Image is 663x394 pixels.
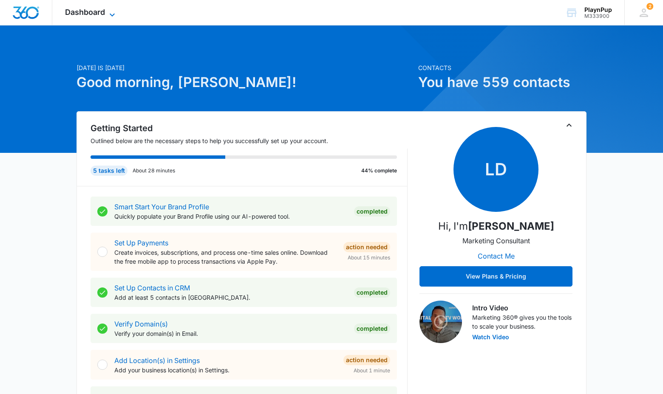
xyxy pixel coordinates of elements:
p: Marketing Consultant [462,236,530,246]
p: 44% complete [361,167,397,174]
p: Verify your domain(s) in Email. [114,329,347,338]
a: Smart Start Your Brand Profile [114,203,209,211]
p: Quickly populate your Brand Profile using our AI-powered tool. [114,212,347,221]
span: LD [453,127,538,212]
div: notifications count [646,3,653,10]
span: Dashboard [65,8,105,17]
p: About 28 minutes [133,167,175,174]
a: Add Location(s) in Settings [114,356,200,365]
h1: Good morning, [PERSON_NAME]! [76,72,413,93]
span: 2 [646,3,653,10]
div: Action Needed [343,355,390,365]
div: account name [584,6,612,13]
span: About 15 minutes [348,254,390,262]
a: Verify Domain(s) [114,320,168,328]
div: Completed [354,206,390,217]
p: Marketing 360® gives you the tools to scale your business. [472,313,572,331]
div: Completed [354,324,390,334]
button: Toggle Collapse [564,120,574,130]
div: 5 tasks left [91,166,127,176]
div: Action Needed [343,242,390,252]
p: Outlined below are the necessary steps to help you successfully set up your account. [91,136,408,145]
p: Add your business location(s) in Settings. [114,366,337,374]
button: Watch Video [472,334,509,340]
img: Intro Video [419,301,462,343]
div: Completed [354,287,390,298]
p: [DATE] is [DATE] [76,63,413,72]
span: About 1 minute [354,367,390,374]
h3: Intro Video [472,303,572,313]
button: Contact Me [469,246,523,266]
a: Set Up Payments [114,239,168,247]
p: Add at least 5 contacts in [GEOGRAPHIC_DATA]. [114,293,347,302]
div: account id [584,13,612,19]
button: View Plans & Pricing [419,266,572,287]
h2: Getting Started [91,122,408,135]
a: Set Up Contacts in CRM [114,284,190,292]
strong: [PERSON_NAME] [468,220,554,232]
p: Hi, I'm [438,219,554,234]
h1: You have 559 contacts [418,72,586,93]
p: Contacts [418,63,586,72]
p: Create invoices, subscriptions, and process one-time sales online. Download the free mobile app t... [114,248,337,266]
